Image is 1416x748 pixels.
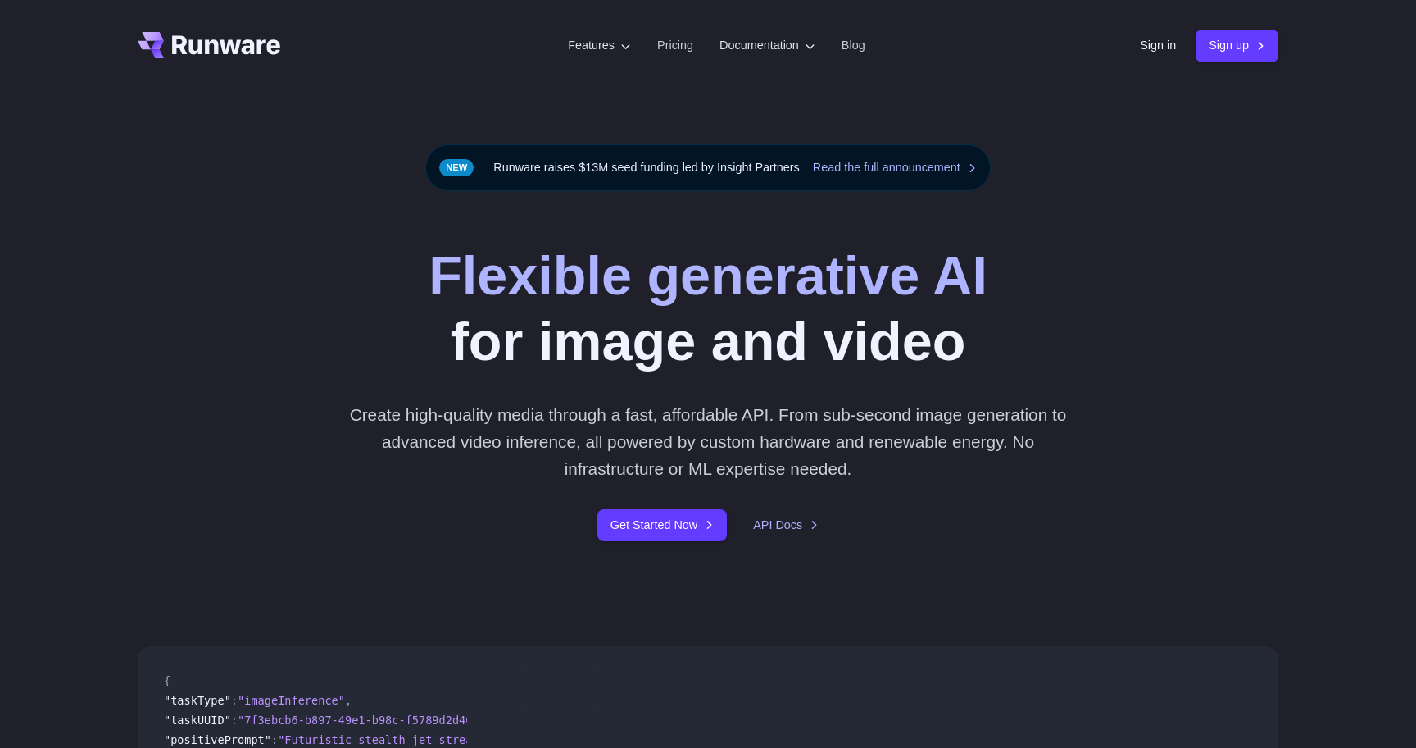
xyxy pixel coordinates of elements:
span: : [271,733,278,746]
span: "7f3ebcb6-b897-49e1-b98c-f5789d2d40d7" [238,714,492,727]
h1: for image and video [429,244,987,375]
span: { [164,674,170,687]
a: Pricing [657,36,693,55]
a: Go to / [138,32,280,58]
span: : [231,694,238,707]
span: "imageInference" [238,694,345,707]
span: "taskType" [164,694,231,707]
a: Blog [842,36,865,55]
span: , [345,694,352,707]
label: Features [568,36,631,55]
span: "taskUUID" [164,714,231,727]
span: "positivePrompt" [164,733,271,746]
label: Documentation [719,36,815,55]
a: Sign in [1140,36,1176,55]
a: Sign up [1196,30,1278,62]
p: Create high-quality media through a fast, affordable API. From sub-second image generation to adv... [343,401,1073,483]
strong: Flexible generative AI [429,245,987,306]
span: : [231,714,238,727]
a: API Docs [753,516,819,535]
a: Read the full announcement [813,158,977,177]
span: "Futuristic stealth jet streaking through a neon-lit cityscape with glowing purple exhaust" [278,733,888,746]
a: Get Started Now [597,509,727,541]
div: Runware raises $13M seed funding led by Insight Partners [425,144,991,191]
